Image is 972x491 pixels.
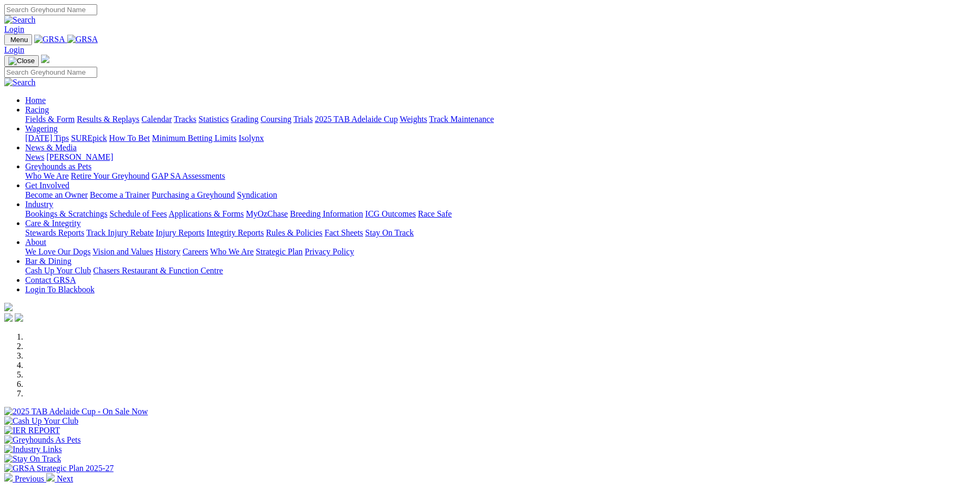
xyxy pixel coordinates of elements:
div: News & Media [25,152,968,162]
a: Calendar [141,115,172,124]
a: About [25,238,46,247]
input: Search [4,67,97,78]
a: Trials [293,115,313,124]
a: Stewards Reports [25,228,84,237]
a: Who We Are [210,247,254,256]
a: Weights [400,115,427,124]
a: Injury Reports [156,228,204,237]
a: Login [4,45,24,54]
a: Wagering [25,124,58,133]
a: Previous [4,474,46,483]
img: IER REPORT [4,426,60,435]
input: Search [4,4,97,15]
a: Privacy Policy [305,247,354,256]
a: Coursing [261,115,292,124]
div: Racing [25,115,968,124]
a: Become a Trainer [90,190,150,199]
a: Login To Blackbook [25,285,95,294]
img: chevron-left-pager-white.svg [4,473,13,482]
a: [PERSON_NAME] [46,152,113,161]
a: Login [4,25,24,34]
a: Minimum Betting Limits [152,134,236,142]
span: Next [57,474,73,483]
div: Care & Integrity [25,228,968,238]
a: Greyhounds as Pets [25,162,91,171]
img: 2025 TAB Adelaide Cup - On Sale Now [4,407,148,416]
img: Cash Up Your Club [4,416,78,426]
a: Fact Sheets [325,228,363,237]
div: Wagering [25,134,968,143]
img: GRSA Strategic Plan 2025-27 [4,464,113,473]
a: Fields & Form [25,115,75,124]
a: Bar & Dining [25,257,71,265]
img: GRSA [34,35,65,44]
a: Become an Owner [25,190,88,199]
a: Stay On Track [365,228,413,237]
div: Get Involved [25,190,968,200]
a: GAP SA Assessments [152,171,225,180]
a: Retire Your Greyhound [71,171,150,180]
a: Purchasing a Greyhound [152,190,235,199]
a: MyOzChase [246,209,288,218]
a: Chasers Restaurant & Function Centre [93,266,223,275]
a: Applications & Forms [169,209,244,218]
img: Search [4,78,36,87]
a: ICG Outcomes [365,209,416,218]
img: Industry Links [4,445,62,454]
button: Toggle navigation [4,55,39,67]
a: Contact GRSA [25,275,76,284]
a: History [155,247,180,256]
a: Breeding Information [290,209,363,218]
a: Schedule of Fees [109,209,167,218]
a: [DATE] Tips [25,134,69,142]
a: Cash Up Your Club [25,266,91,275]
img: Close [8,57,35,65]
a: We Love Our Dogs [25,247,90,256]
button: Toggle navigation [4,34,32,45]
a: Statistics [199,115,229,124]
a: Bookings & Scratchings [25,209,107,218]
a: Vision and Values [92,247,153,256]
img: logo-grsa-white.png [41,55,49,63]
img: chevron-right-pager-white.svg [46,473,55,482]
div: Bar & Dining [25,266,968,275]
a: Isolynx [239,134,264,142]
div: Industry [25,209,968,219]
span: Menu [11,36,28,44]
a: Track Maintenance [429,115,494,124]
div: About [25,247,968,257]
a: Careers [182,247,208,256]
a: Get Involved [25,181,69,190]
a: How To Bet [109,134,150,142]
img: Stay On Track [4,454,61,464]
a: Next [46,474,73,483]
a: Tracks [174,115,197,124]
img: facebook.svg [4,313,13,322]
img: logo-grsa-white.png [4,303,13,311]
a: Home [25,96,46,105]
a: SUREpick [71,134,107,142]
a: Track Injury Rebate [86,228,153,237]
img: Search [4,15,36,25]
a: Rules & Policies [266,228,323,237]
a: Care & Integrity [25,219,81,228]
a: Integrity Reports [206,228,264,237]
a: 2025 TAB Adelaide Cup [315,115,398,124]
img: GRSA [67,35,98,44]
a: Who We Are [25,171,69,180]
a: News & Media [25,143,77,152]
a: News [25,152,44,161]
a: Grading [231,115,258,124]
span: Previous [15,474,44,483]
a: Race Safe [418,209,451,218]
img: Greyhounds As Pets [4,435,81,445]
a: Strategic Plan [256,247,303,256]
a: Syndication [237,190,277,199]
img: twitter.svg [15,313,23,322]
a: Results & Replays [77,115,139,124]
a: Industry [25,200,53,209]
div: Greyhounds as Pets [25,171,968,181]
a: Racing [25,105,49,114]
